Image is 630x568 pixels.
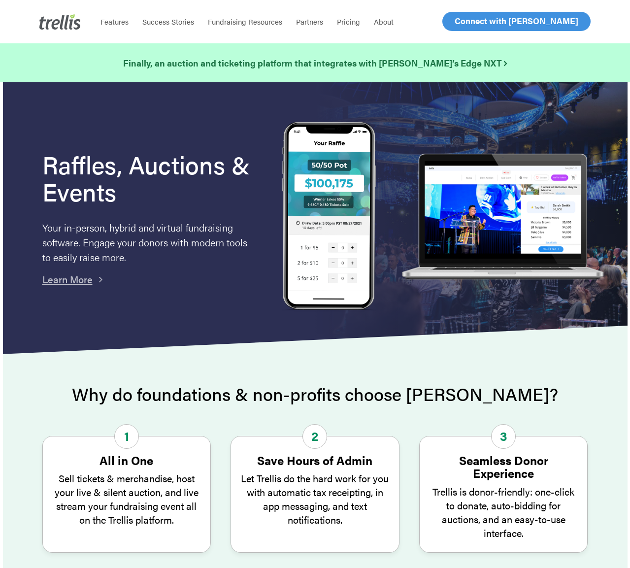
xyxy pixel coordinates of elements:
a: Connect with [PERSON_NAME] [442,12,591,31]
p: Trellis is donor-friendly: one-click to donate, auto-bidding for auctions, and an easy-to-use int... [430,485,578,540]
strong: Save Hours of Admin [257,452,372,468]
a: Pricing [330,17,367,27]
a: Finally, an auction and ticketing platform that integrates with [PERSON_NAME]’s Edge NXT [123,56,507,70]
span: 2 [302,424,327,449]
h2: Why do foundations & non-profits choose [PERSON_NAME]? [42,384,588,404]
h1: Raffles, Auctions & Events [42,151,257,205]
strong: Finally, an auction and ticketing platform that integrates with [PERSON_NAME]’s Edge NXT [123,57,507,69]
img: rafflelaptop_mac_optim.png [398,154,608,281]
a: Features [94,17,135,27]
a: About [367,17,400,27]
span: About [374,16,394,27]
span: Fundraising Resources [208,16,282,27]
strong: All in One [99,452,153,468]
img: Trellis Raffles, Auctions and Event Fundraising [282,122,376,312]
span: Features [100,16,129,27]
span: 3 [491,424,516,449]
a: Learn More [42,272,93,286]
a: Fundraising Resources [201,17,289,27]
span: Partners [296,16,323,27]
a: Success Stories [135,17,201,27]
p: Sell tickets & merchandise, host your live & silent auction, and live stream your fundraising eve... [53,471,201,527]
span: 1 [114,424,139,449]
p: Your in-person, hybrid and virtual fundraising software. Engage your donors with modern tools to ... [42,220,257,265]
strong: Seamless Donor Experience [459,452,548,481]
span: Pricing [337,16,360,27]
span: Connect with [PERSON_NAME] [455,15,578,27]
a: Partners [289,17,330,27]
p: Let Trellis do the hard work for you with automatic tax receipting, in app messaging, and text no... [241,471,389,527]
img: Trellis [39,14,81,30]
span: Success Stories [142,16,194,27]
